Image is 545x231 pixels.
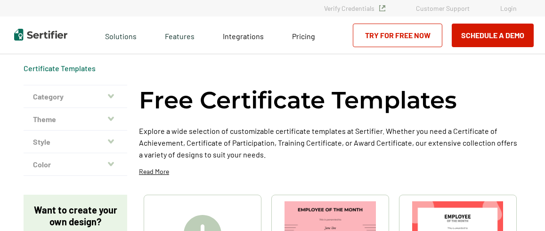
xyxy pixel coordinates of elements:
a: Customer Support [416,4,470,12]
img: Sertifier | Digital Credentialing Platform [14,29,67,41]
a: Integrations [223,29,264,41]
h1: Free Certificate Templates [139,85,457,115]
button: Style [24,131,127,153]
button: Theme [24,108,127,131]
img: Verified [379,5,385,11]
a: Certificate Templates [24,64,96,73]
a: Pricing [292,29,315,41]
a: Verify Credentials [324,4,385,12]
div: Breadcrumb [24,64,96,73]
p: Want to create your own design? [33,204,118,228]
a: Login [500,4,517,12]
span: Solutions [105,29,137,41]
span: Certificate Templates [24,64,96,73]
p: Explore a wide selection of customizable certificate templates at Sertifier. Whether you need a C... [139,125,521,160]
span: Pricing [292,32,315,41]
button: Color [24,153,127,176]
span: Integrations [223,32,264,41]
p: Read More [139,167,169,176]
button: Category [24,85,127,108]
a: Try for Free Now [353,24,442,47]
span: Features [165,29,195,41]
